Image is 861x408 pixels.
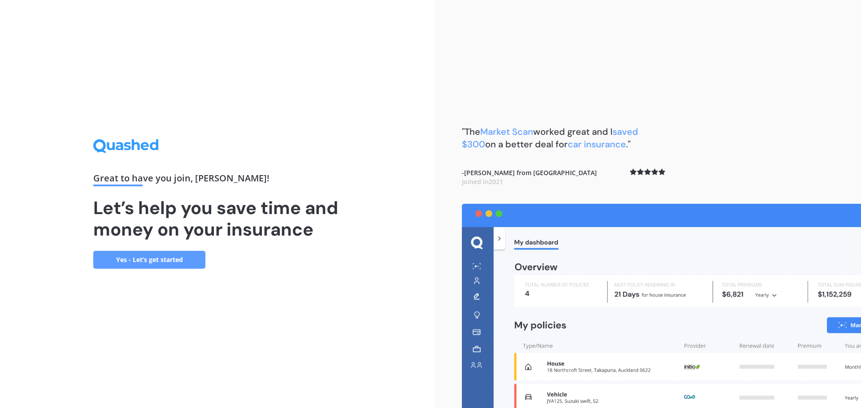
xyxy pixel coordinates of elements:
[480,126,533,137] span: Market Scan
[462,177,503,186] span: Joined in 2021
[462,126,638,150] b: "The worked great and I on a better deal for ."
[462,126,638,150] span: saved $300
[462,204,861,408] img: dashboard.webp
[93,197,342,240] h1: Let’s help you save time and money on your insurance
[462,168,597,186] b: - [PERSON_NAME] from [GEOGRAPHIC_DATA]
[568,138,626,150] span: car insurance
[93,174,342,186] div: Great to have you join , [PERSON_NAME] !
[93,251,205,269] a: Yes - Let’s get started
